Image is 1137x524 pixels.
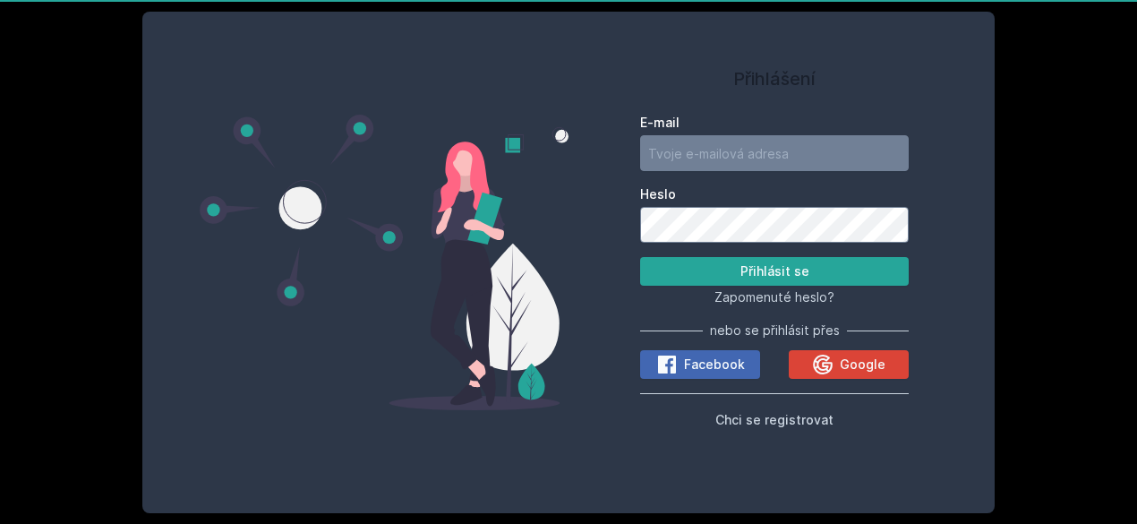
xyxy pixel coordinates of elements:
span: Google [840,356,885,374]
label: Heslo [640,185,909,203]
input: Tvoje e-mailová adresa [640,135,909,171]
button: Google [789,350,909,379]
button: Facebook [640,350,760,379]
span: Zapomenuté heslo? [714,289,834,305]
span: Chci se registrovat [715,412,834,427]
label: E-mail [640,114,909,132]
span: Facebook [684,356,745,374]
button: Přihlásit se [640,257,909,286]
h1: Přihlášení [640,65,909,92]
span: nebo se přihlásit přes [710,322,840,339]
button: Chci se registrovat [715,408,834,430]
